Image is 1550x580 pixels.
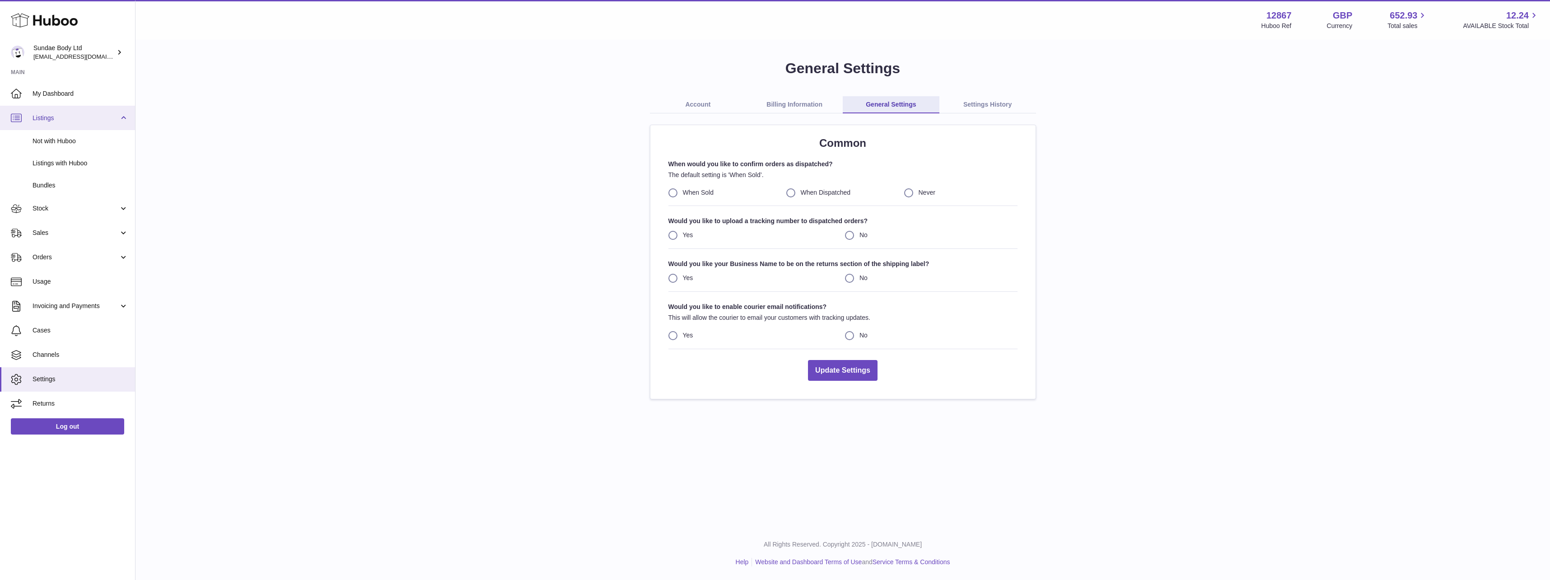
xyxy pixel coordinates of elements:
span: My Dashboard [33,89,128,98]
span: Channels [33,351,128,359]
span: Sales [33,229,119,237]
a: Billing Information [746,96,843,113]
span: Total sales [1387,22,1428,30]
label: Yes [668,274,841,282]
label: Never [904,188,1018,197]
a: Service Terms & Conditions [873,558,950,566]
strong: 12867 [1266,9,1292,22]
a: 652.93 Total sales [1387,9,1428,30]
a: Settings History [939,96,1036,113]
h2: Common [668,136,1018,150]
label: No [845,274,1018,282]
a: Website and Dashboard Terms of Use [755,558,862,566]
p: This will allow the courier to email your customers with tracking updates. [668,313,1018,322]
span: Listings [33,114,119,122]
label: No [845,231,1018,239]
span: Listings with Huboo [33,159,128,168]
p: The default setting is 'When Sold’. [668,171,1018,179]
a: Help [736,558,749,566]
label: Yes [668,231,841,239]
span: Orders [33,253,119,262]
span: Cases [33,326,128,335]
span: 12.24 [1506,9,1529,22]
span: AVAILABLE Stock Total [1463,22,1539,30]
span: [EMAIL_ADDRESS][DOMAIN_NAME] [33,53,133,60]
div: Currency [1327,22,1353,30]
span: Stock [33,204,119,213]
button: Update Settings [808,360,878,381]
h1: General Settings [150,59,1536,78]
span: Returns [33,399,128,408]
strong: Would you like to enable courier email notifications? [668,303,1018,311]
span: 652.93 [1390,9,1417,22]
span: Settings [33,375,128,384]
a: General Settings [843,96,939,113]
a: Log out [11,418,124,435]
strong: GBP [1333,9,1352,22]
a: 12.24 AVAILABLE Stock Total [1463,9,1539,30]
a: Account [650,96,747,113]
p: All Rights Reserved. Copyright 2025 - [DOMAIN_NAME] [143,540,1543,549]
label: When Dispatched [786,188,900,197]
label: No [845,331,1018,340]
span: Bundles [33,181,128,190]
strong: Would you like your Business Name to be on the returns section of the shipping label? [668,260,1018,268]
span: Invoicing and Payments [33,302,119,310]
span: Not with Huboo [33,137,128,145]
strong: Would you like to upload a tracking number to dispatched orders? [668,217,1018,225]
img: felicity@sundaebody.com [11,46,24,59]
div: Huboo Ref [1261,22,1292,30]
label: Yes [668,331,841,340]
div: Sundae Body Ltd [33,44,115,61]
span: Usage [33,277,128,286]
li: and [752,558,950,566]
strong: When would you like to confirm orders as dispatched? [668,160,1018,168]
label: When Sold [668,188,782,197]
